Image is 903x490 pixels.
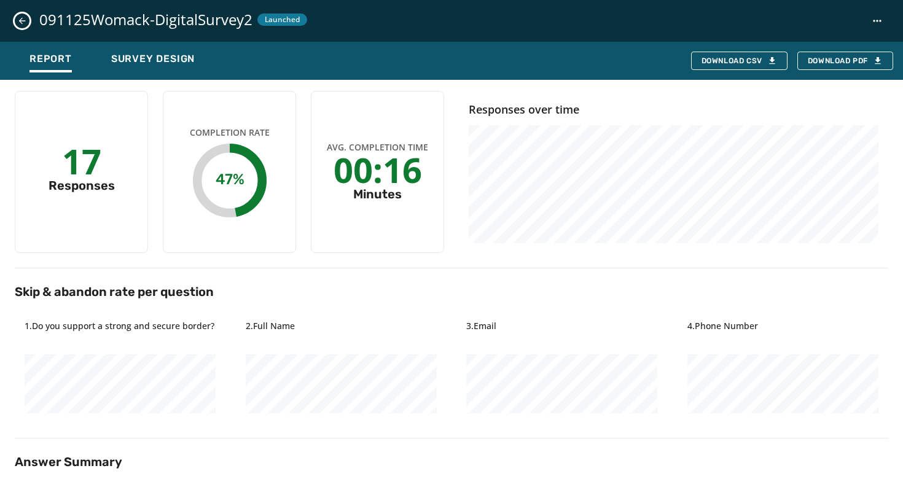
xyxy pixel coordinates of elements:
[62,150,101,172] div: 17
[101,47,205,75] button: Survey Design
[215,171,244,188] text: 47%
[691,52,788,70] button: Download CSV
[246,320,437,344] h4: 2 . Full Name
[111,53,195,65] span: Survey Design
[808,56,883,66] span: Download PDF
[265,15,300,25] span: Launched
[687,320,879,344] h4: 4 . Phone Number
[10,10,401,23] body: Rich Text Area
[334,158,422,181] div: 00:16
[190,126,270,139] span: Completion Rate
[15,283,888,300] h2: Skip & abandon rate per question
[466,320,658,344] h4: 3 . Email
[49,177,115,194] div: Responses
[469,101,878,118] h4: Responses over time
[327,141,428,154] span: Avg. Completion Time
[353,185,402,203] div: Minutes
[702,56,777,66] div: Download CSV
[20,47,82,75] button: Report
[39,10,252,29] span: 091125Womack-DigitalSurvey2
[29,53,72,65] span: Report
[866,10,888,32] button: 091125Womack-DigitalSurvey2 action menu
[25,320,216,344] h4: 1 . Do you support a strong and secure border?
[797,52,893,70] button: Download PDF
[15,453,888,470] h2: Answer Summary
